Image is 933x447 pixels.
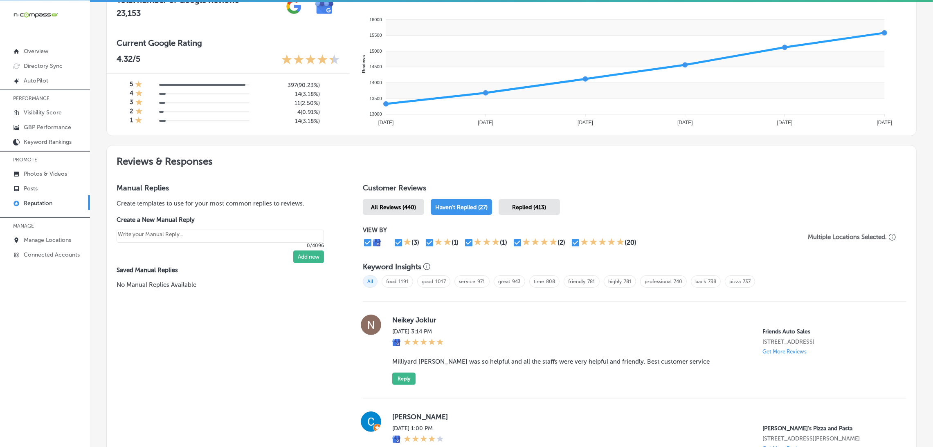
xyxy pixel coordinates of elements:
div: 1 Star [135,89,143,98]
a: 1191 [398,279,409,284]
div: 1 Star [135,80,142,89]
label: Neikey Joklur [392,316,893,324]
tspan: [DATE] [877,120,892,125]
a: food [386,279,396,284]
h4: 3 [130,98,133,107]
p: Posts [24,185,38,192]
div: (3) [411,239,419,246]
p: 0/4096 [117,243,324,248]
div: 3 Stars [474,238,500,248]
a: 1017 [435,279,446,284]
p: Keyword Rankings [24,139,72,145]
textarea: Create your Quick Reply [117,230,324,243]
tspan: [DATE] [478,120,493,125]
p: Overview [24,48,48,55]
a: service [459,279,475,284]
p: No Manual Replies Available [117,280,337,289]
a: 737 [743,279,751,284]
p: Visibility Score [24,109,62,116]
p: Get More Reviews [762,349,807,355]
tspan: 15000 [369,49,382,54]
h1: Customer Reviews [363,183,906,196]
p: Friends Auto Sales [762,328,893,335]
div: 4.32 Stars [281,54,340,67]
text: Reviews [361,55,366,73]
tspan: 14500 [369,64,382,69]
a: 738 [708,279,716,284]
label: [DATE] 3:14 PM [392,328,444,335]
span: All Reviews (440) [371,204,416,211]
a: pizza [729,279,741,284]
p: Photos & Videos [24,170,67,177]
div: 4 Stars [522,238,558,248]
tspan: [DATE] [777,120,792,125]
div: 1 Star [135,107,143,116]
p: VIEW BY [363,226,798,234]
p: 4.32 /5 [117,54,140,67]
h5: 11 ( 2.50% ) [256,100,320,107]
h3: Keyword Insights [363,262,421,271]
span: Haven't Replied (27) [435,204,488,211]
p: AutoPilot [24,77,48,84]
p: Create templates to use for your most common replies to reviews. [117,199,337,208]
div: (2) [558,239,565,246]
tspan: 15500 [369,33,382,38]
tspan: 13500 [369,96,382,101]
a: time [534,279,544,284]
a: 808 [546,279,555,284]
tspan: 16000 [369,17,382,22]
h5: 14 ( 3.18% ) [256,118,320,125]
tspan: [DATE] [578,120,593,125]
h5: 397 ( 90.23% ) [256,82,320,89]
button: Add new [293,250,324,263]
a: 781 [624,279,632,284]
div: 5 Stars [580,238,625,248]
p: 1560 Woodlane Dr [762,435,893,442]
a: 781 [587,279,595,284]
div: 1 Star [135,98,143,107]
h4: 4 [130,89,133,98]
a: 740 [674,279,682,284]
a: good [422,279,433,284]
h3: Current Google Rating [117,38,340,48]
a: highly [608,279,622,284]
a: back [695,279,706,284]
label: Create a New Manual Reply [117,216,324,223]
p: Directory Sync [24,63,63,69]
tspan: [DATE] [677,120,693,125]
a: professional [645,279,672,284]
label: [PERSON_NAME] [392,413,893,421]
div: 2 Stars [434,238,452,248]
div: 1 Star [403,238,411,248]
p: Reputation [24,200,52,207]
h5: 14 ( 3.18% ) [256,91,320,98]
span: Replied (413) [512,204,546,211]
p: Manage Locations [24,237,71,244]
h5: 4 ( 0.91% ) [256,109,320,116]
h2: Reviews & Responses [107,145,916,174]
tspan: 14000 [369,80,382,85]
div: 5 Stars [404,338,444,347]
div: 4 Stars [404,435,444,444]
blockquote: Milliyard [PERSON_NAME] was so helpful and all the staffs were very helpful and friendly. Best cu... [392,358,893,365]
h4: 1 [130,116,133,125]
a: 971 [477,279,485,284]
div: (1) [452,239,459,246]
h2: 23,153 [117,8,239,18]
div: (1) [500,239,507,246]
h4: 5 [130,80,133,89]
img: 660ab0bf-5cc7-4cb8-ba1c-48b5ae0f18e60NCTV_CLogo_TV_Black_-500x88.png [13,11,58,19]
a: friendly [568,279,585,284]
p: Multiple Locations Selected. [808,233,887,241]
a: 943 [512,279,521,284]
label: Saved Manual Replies [117,266,337,274]
p: Connected Accounts [24,251,80,258]
div: (20) [625,239,636,246]
p: GBP Performance [24,124,71,131]
tspan: 13000 [369,112,382,116]
tspan: [DATE] [378,120,393,125]
h3: Manual Replies [117,183,337,192]
a: great [498,279,510,284]
div: 1 Star [135,116,142,125]
button: Reply [392,373,416,385]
